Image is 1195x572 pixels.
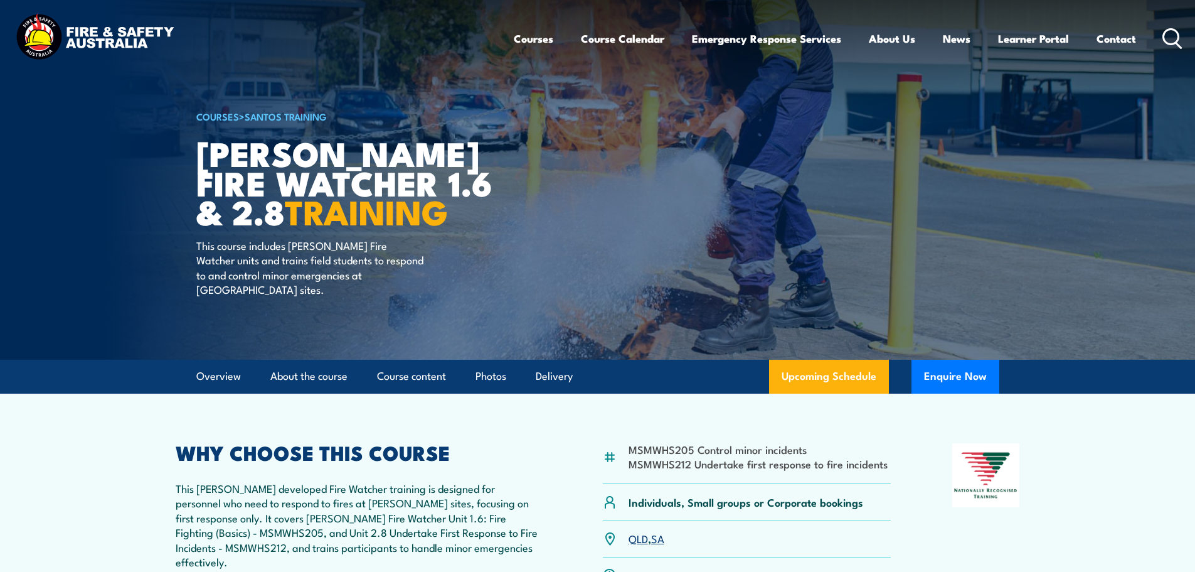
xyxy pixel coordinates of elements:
[629,456,888,471] li: MSMWHS212 Undertake first response to fire incidents
[581,22,664,55] a: Course Calendar
[629,531,664,546] p: ,
[629,531,648,546] a: QLD
[869,22,915,55] a: About Us
[176,443,542,461] h2: WHY CHOOSE THIS COURSE
[285,185,448,237] strong: TRAINING
[270,360,348,393] a: About the course
[952,443,1020,507] img: Nationally Recognised Training logo.
[1097,22,1136,55] a: Contact
[377,360,446,393] a: Course content
[629,495,863,509] p: Individuals, Small groups or Corporate bookings
[245,109,327,123] a: Santos Training
[475,360,506,393] a: Photos
[196,109,506,124] h6: >
[651,531,664,546] a: SA
[196,109,239,123] a: COURSES
[536,360,573,393] a: Delivery
[943,22,970,55] a: News
[692,22,841,55] a: Emergency Response Services
[196,360,241,393] a: Overview
[769,360,889,394] a: Upcoming Schedule
[196,138,506,226] h1: [PERSON_NAME] Fire Watcher 1.6 & 2.8
[514,22,553,55] a: Courses
[911,360,999,394] button: Enquire Now
[176,481,542,569] p: This [PERSON_NAME] developed Fire Watcher training is designed for personnel who need to respond ...
[998,22,1069,55] a: Learner Portal
[629,442,888,456] li: MSMWHS205 Control minor incidents
[196,238,425,297] p: This course includes [PERSON_NAME] Fire Watcher units and trains field students to respond to and...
